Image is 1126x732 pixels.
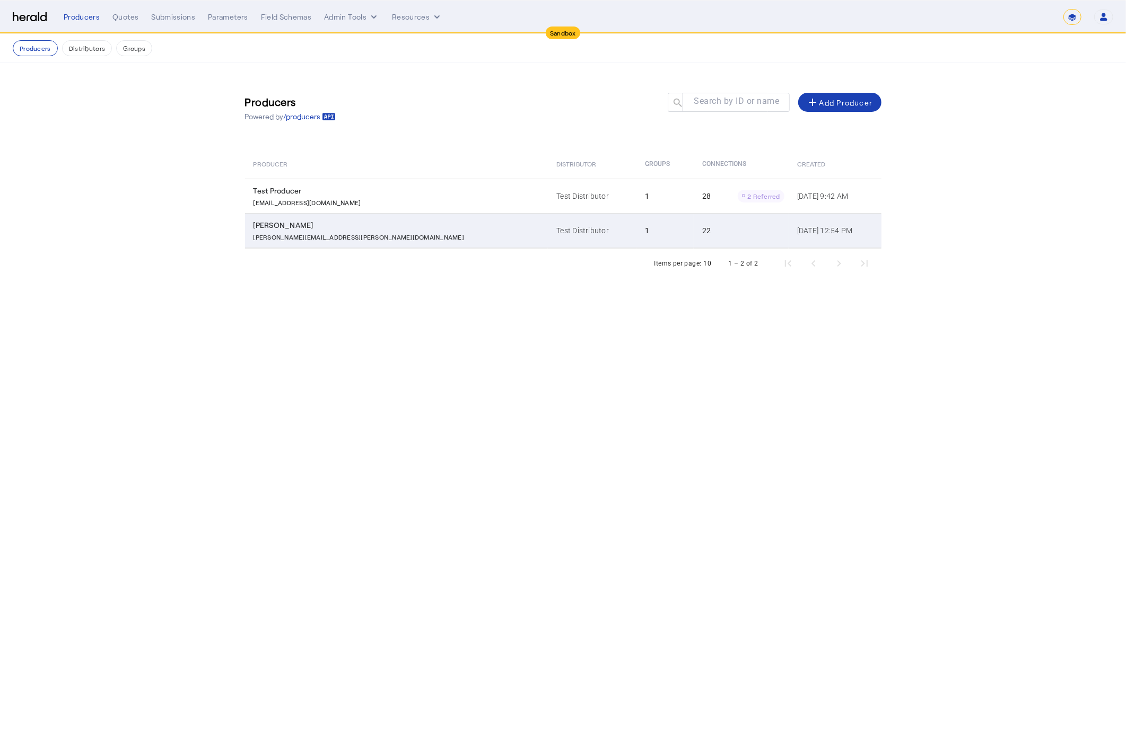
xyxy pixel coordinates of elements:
[261,12,312,22] div: Field Schemas
[807,96,819,109] mat-icon: add
[254,231,465,241] p: [PERSON_NAME][EMAIL_ADDRESS][PERSON_NAME][DOMAIN_NAME]
[668,97,686,110] mat-icon: search
[13,12,47,22] img: Herald Logo
[789,149,881,179] th: Created
[245,111,336,122] p: Powered by
[694,149,789,179] th: Connections
[747,192,780,200] span: 2 Referred
[704,258,712,269] div: 10
[208,12,248,22] div: Parameters
[62,40,112,56] button: Distributors
[64,12,100,22] div: Producers
[702,225,784,236] div: 22
[548,213,636,248] td: Test Distributor
[798,93,881,112] button: Add Producer
[548,149,636,179] th: Distributor
[245,94,336,109] h3: Producers
[636,149,694,179] th: Groups
[654,258,702,269] div: Items per page:
[729,258,758,269] div: 1 – 2 of 2
[254,220,544,231] div: [PERSON_NAME]
[694,96,779,107] mat-label: Search by ID or name
[13,40,58,56] button: Producers
[807,96,873,109] div: Add Producer
[116,40,152,56] button: Groups
[548,179,636,213] td: Test Distributor
[254,186,544,196] div: Test Producer
[789,179,881,213] td: [DATE] 9:42 AM
[151,12,195,22] div: Submissions
[702,190,784,202] div: 28
[636,213,694,248] td: 1
[112,12,138,22] div: Quotes
[392,12,442,22] button: Resources dropdown menu
[284,111,336,122] a: /producers
[324,12,379,22] button: internal dropdown menu
[245,149,548,179] th: Producer
[254,196,361,207] p: [EMAIL_ADDRESS][DOMAIN_NAME]
[546,27,580,39] div: Sandbox
[636,179,694,213] td: 1
[789,213,881,248] td: [DATE] 12:54 PM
